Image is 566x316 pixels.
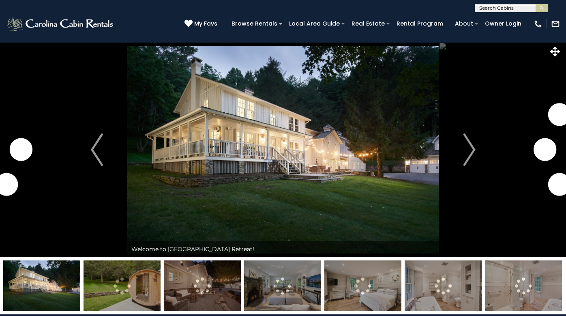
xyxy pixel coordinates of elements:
img: arrow [91,133,103,166]
img: 166977918 [84,260,161,311]
img: 166977956 [485,260,562,311]
img: 166977955 [405,260,482,311]
img: mail-regular-white.png [551,19,560,28]
div: Welcome to [GEOGRAPHIC_DATA] Retreat! [127,241,439,257]
a: Owner Login [481,17,525,30]
img: White-1-2.png [6,16,116,32]
img: 167200948 [244,260,321,311]
img: arrow [463,133,475,166]
a: Rental Program [392,17,447,30]
button: Previous [66,42,127,257]
a: Local Area Guide [285,17,344,30]
img: phone-regular-white.png [534,19,542,28]
button: Next [439,42,500,257]
a: My Favs [184,19,219,28]
img: 166977954 [324,260,401,311]
img: 166977906 [164,260,241,311]
a: Real Estate [347,17,389,30]
span: My Favs [194,19,217,28]
a: About [451,17,477,30]
a: Browse Rentals [227,17,281,30]
img: 166977895 [3,260,80,311]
